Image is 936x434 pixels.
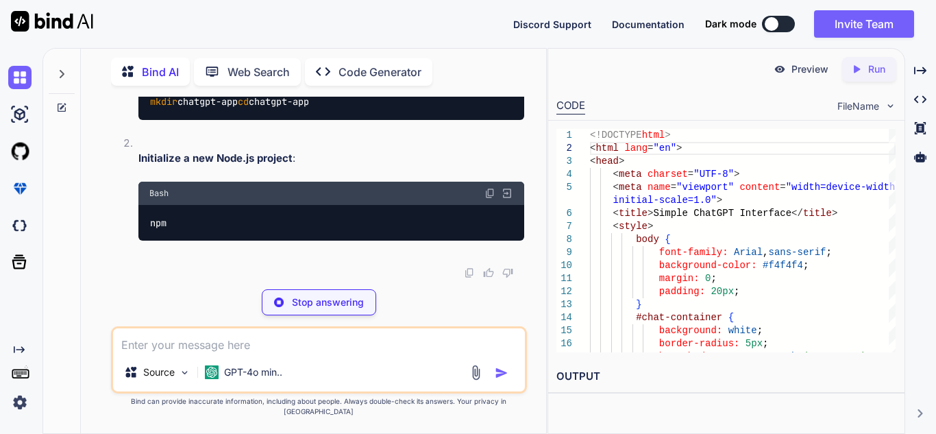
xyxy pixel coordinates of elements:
[224,365,282,379] p: GPT-4o min..
[556,98,585,114] div: CODE
[653,143,676,154] span: "en"
[624,143,648,154] span: lang
[837,99,879,113] span: FileName
[734,169,739,180] span: >
[612,19,685,30] span: Documentation
[11,11,93,32] img: Bind AI
[613,169,619,180] span: <
[648,182,671,193] span: name
[590,130,642,141] span: <!DOCTYPE
[786,182,901,193] span: "width=device-width,
[780,351,803,362] span: rgba
[484,188,495,199] img: copy
[8,66,32,89] img: chat
[885,100,896,112] img: chevron down
[613,208,619,219] span: <
[739,182,780,193] span: content
[556,220,572,233] div: 7
[648,208,653,219] span: >
[149,95,310,109] code: chatgpt-app chatgpt-app
[595,143,619,154] span: html
[763,338,768,349] span: ;
[501,187,513,200] img: Open in Browser
[513,19,591,30] span: Discord Support
[734,247,763,258] span: Arial
[111,396,527,417] p: Bind can provide inaccurate information, including about people. Always double-check its answers....
[791,208,803,219] span: </
[483,267,494,278] img: like
[763,260,803,271] span: #f4f4f4
[648,143,653,154] span: =
[728,325,757,336] span: white
[763,247,768,258] span: ,
[138,152,293,165] strong: Initialize a new Node.js project
[556,285,572,298] div: 12
[556,337,572,350] div: 16
[659,273,700,284] span: margin:
[556,142,572,155] div: 2
[693,169,734,180] span: "UTF-8"
[676,143,682,154] span: >
[814,10,914,38] button: Invite Team
[8,214,32,237] img: darkCloudIdeIcon
[205,365,219,379] img: GPT-4o mini
[556,246,572,259] div: 9
[150,96,177,108] span: mkdir
[495,366,508,380] img: icon
[556,129,572,142] div: 1
[619,221,648,232] span: style
[613,221,619,232] span: <
[548,361,904,393] h2: OUTPUT
[820,351,826,362] span: 0
[866,351,872,362] span: ;
[556,155,572,168] div: 3
[809,351,814,362] span: 0
[659,351,722,362] span: box-shadow:
[138,151,524,167] p: :
[556,181,572,194] div: 5
[676,182,734,193] span: "viewport"
[665,234,670,245] span: {
[769,247,826,258] span: sans-serif
[648,169,688,180] span: charset
[590,156,595,167] span: <
[659,338,740,349] span: border-radius:
[468,365,484,381] img: attachment
[149,216,168,230] code: npm
[688,169,693,180] span: =
[774,63,786,75] img: preview
[659,260,757,271] span: background-color:
[143,365,175,379] p: Source
[595,156,619,167] span: head
[502,267,513,278] img: dislike
[728,312,734,323] span: {
[705,17,756,31] span: Dark mode
[590,143,595,154] span: <
[613,182,619,193] span: <
[8,140,32,163] img: githubLight
[149,188,169,199] span: Bash
[142,64,179,80] p: Bind AI
[711,286,734,297] span: 20px
[556,168,572,181] div: 4
[636,234,659,245] span: body
[671,182,676,193] span: =
[815,351,820,362] span: ,
[803,351,809,362] span: (
[648,221,653,232] span: >
[612,17,685,32] button: Documentation
[665,130,670,141] span: >
[751,351,774,362] span: 10px
[338,64,421,80] p: Code Generator
[642,130,665,141] span: html
[556,259,572,272] div: 10
[826,351,832,362] span: ,
[659,286,705,297] span: padding:
[619,208,648,219] span: title
[734,286,739,297] span: ;
[227,64,290,80] p: Web Search
[659,247,728,258] span: font-family:
[556,233,572,246] div: 8
[238,96,249,108] span: cd
[832,208,837,219] span: >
